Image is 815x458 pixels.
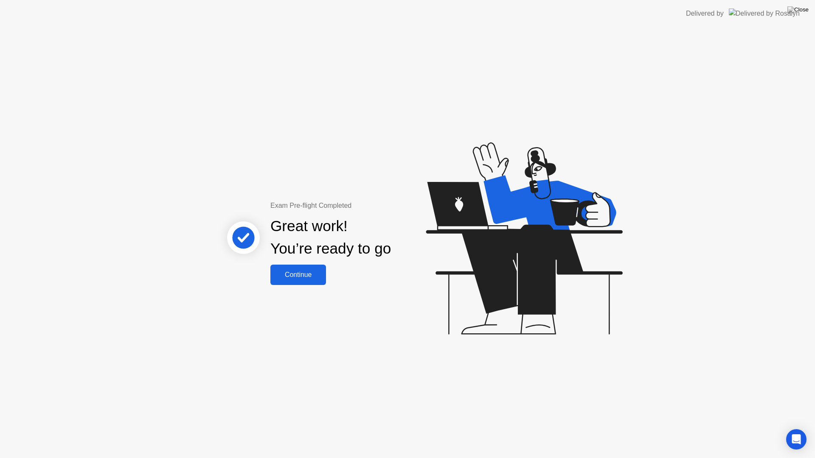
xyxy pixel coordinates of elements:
img: Delivered by Rosalyn [729,8,800,18]
div: Exam Pre-flight Completed [270,201,446,211]
div: Great work! You’re ready to go [270,215,391,260]
img: Close [787,6,809,13]
button: Continue [270,265,326,285]
div: Open Intercom Messenger [786,429,807,450]
div: Continue [273,271,323,279]
div: Delivered by [686,8,724,19]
